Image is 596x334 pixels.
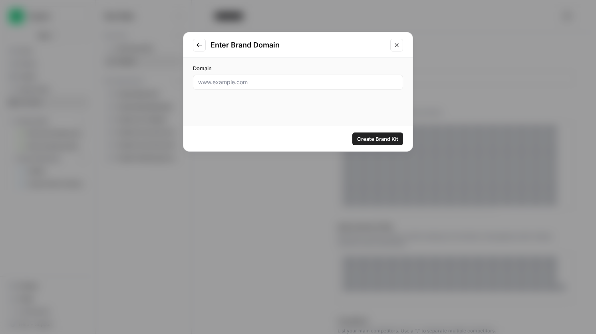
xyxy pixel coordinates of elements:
span: Create Brand Kit [357,135,398,143]
button: Close modal [390,39,403,51]
label: Domain [193,64,403,72]
button: Create Brand Kit [352,132,403,145]
h2: Enter Brand Domain [211,40,385,51]
button: Go to previous step [193,39,206,51]
input: www.example.com [198,78,398,86]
